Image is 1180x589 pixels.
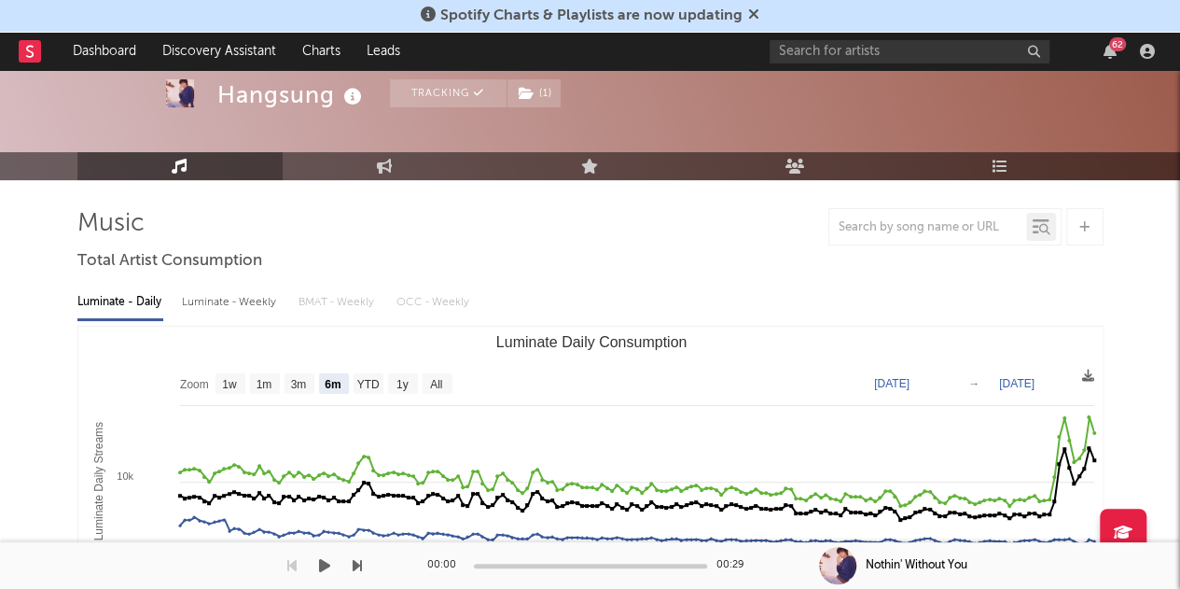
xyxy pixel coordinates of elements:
[440,8,743,23] span: Spotify Charts & Playlists are now updating
[180,378,209,391] text: Zoom
[256,378,271,391] text: 1m
[507,79,562,107] span: ( 1 )
[222,378,237,391] text: 1w
[430,378,442,391] text: All
[356,378,379,391] text: YTD
[748,8,759,23] span: Dismiss
[396,378,408,391] text: 1y
[117,470,133,482] text: 10k
[390,79,507,107] button: Tracking
[325,378,340,391] text: 6m
[507,79,561,107] button: (1)
[968,377,979,390] text: →
[999,377,1034,390] text: [DATE]
[1109,37,1126,51] div: 62
[182,287,280,318] div: Luminate - Weekly
[716,554,754,577] div: 00:29
[290,378,306,391] text: 3m
[427,554,465,577] div: 00:00
[60,33,149,70] a: Dashboard
[1104,44,1117,59] button: 62
[829,220,1026,235] input: Search by song name or URL
[77,287,163,318] div: Luminate - Daily
[289,33,354,70] a: Charts
[874,377,909,390] text: [DATE]
[217,79,367,110] div: Hangsung
[91,422,104,540] text: Luminate Daily Streams
[770,40,1049,63] input: Search for artists
[354,33,413,70] a: Leads
[866,557,967,574] div: Nothin' Without You
[149,33,289,70] a: Discovery Assistant
[495,334,687,350] text: Luminate Daily Consumption
[77,250,262,273] span: Total Artist Consumption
